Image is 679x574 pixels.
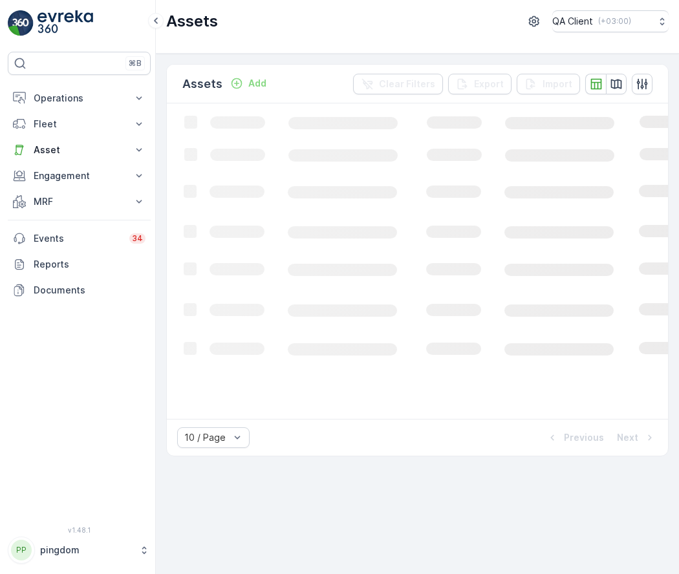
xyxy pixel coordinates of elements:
a: Reports [8,251,151,277]
button: Clear Filters [353,74,443,94]
button: Import [517,74,580,94]
a: Events34 [8,226,151,251]
p: Events [34,232,122,245]
div: PP [11,540,32,560]
a: Documents [8,277,151,303]
button: QA Client(+03:00) [552,10,669,32]
button: Operations [8,85,151,111]
p: ⌘B [129,58,142,69]
p: Add [248,77,266,90]
p: Assets [182,75,222,93]
button: Export [448,74,512,94]
p: Reports [34,258,145,271]
p: Operations [34,92,125,105]
p: Export [474,78,504,90]
p: pingdom [40,544,133,557]
p: Asset [34,143,125,156]
button: Engagement [8,163,151,189]
button: Fleet [8,111,151,137]
p: 34 [132,233,143,244]
button: Asset [8,137,151,163]
p: Fleet [34,118,125,131]
p: Assets [166,11,218,32]
button: Add [225,76,272,91]
p: QA Client [552,15,593,28]
button: Next [616,430,658,445]
p: Next [617,431,638,444]
img: logo [8,10,34,36]
p: Engagement [34,169,125,182]
button: PPpingdom [8,537,151,564]
p: Clear Filters [379,78,435,90]
img: logo_light-DOdMpM7g.png [38,10,93,36]
button: MRF [8,189,151,215]
p: Documents [34,284,145,297]
p: ( +03:00 ) [598,16,631,27]
button: Previous [544,430,605,445]
span: v 1.48.1 [8,526,151,534]
p: Previous [564,431,604,444]
p: MRF [34,195,125,208]
p: Import [543,78,572,90]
